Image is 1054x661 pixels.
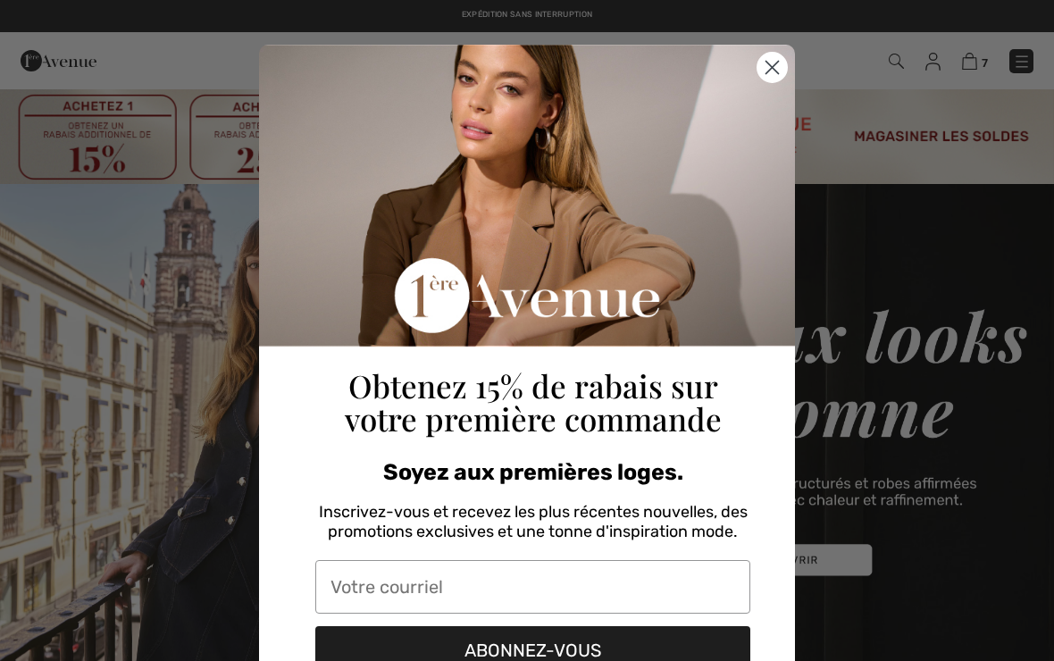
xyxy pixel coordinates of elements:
[757,52,788,83] button: Close dialog
[345,364,722,439] span: Obtenez 15% de rabais sur votre première commande
[319,502,748,541] span: Inscrivez-vous et recevez les plus récentes nouvelles, des promotions exclusives et une tonne d'i...
[315,560,750,614] input: Votre courriel
[383,459,683,485] span: Soyez aux premières loges.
